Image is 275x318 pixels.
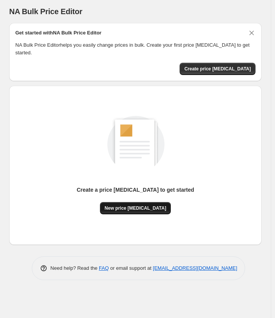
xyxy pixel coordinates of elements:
span: Create price [MEDICAL_DATA] [184,66,251,72]
button: Dismiss card [248,29,255,37]
button: New price [MEDICAL_DATA] [100,202,171,214]
button: Create price change job [180,63,255,75]
span: or email support at [109,265,153,271]
a: [EMAIL_ADDRESS][DOMAIN_NAME] [153,265,237,271]
h2: Get started with NA Bulk Price Editor [15,29,101,37]
span: Need help? Read the [51,265,99,271]
span: NA Bulk Price Editor [9,7,82,16]
p: Create a price [MEDICAL_DATA] to get started [77,186,194,194]
span: New price [MEDICAL_DATA] [105,205,166,211]
a: FAQ [99,265,109,271]
p: NA Bulk Price Editor helps you easily change prices in bulk. Create your first price [MEDICAL_DAT... [15,41,255,57]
